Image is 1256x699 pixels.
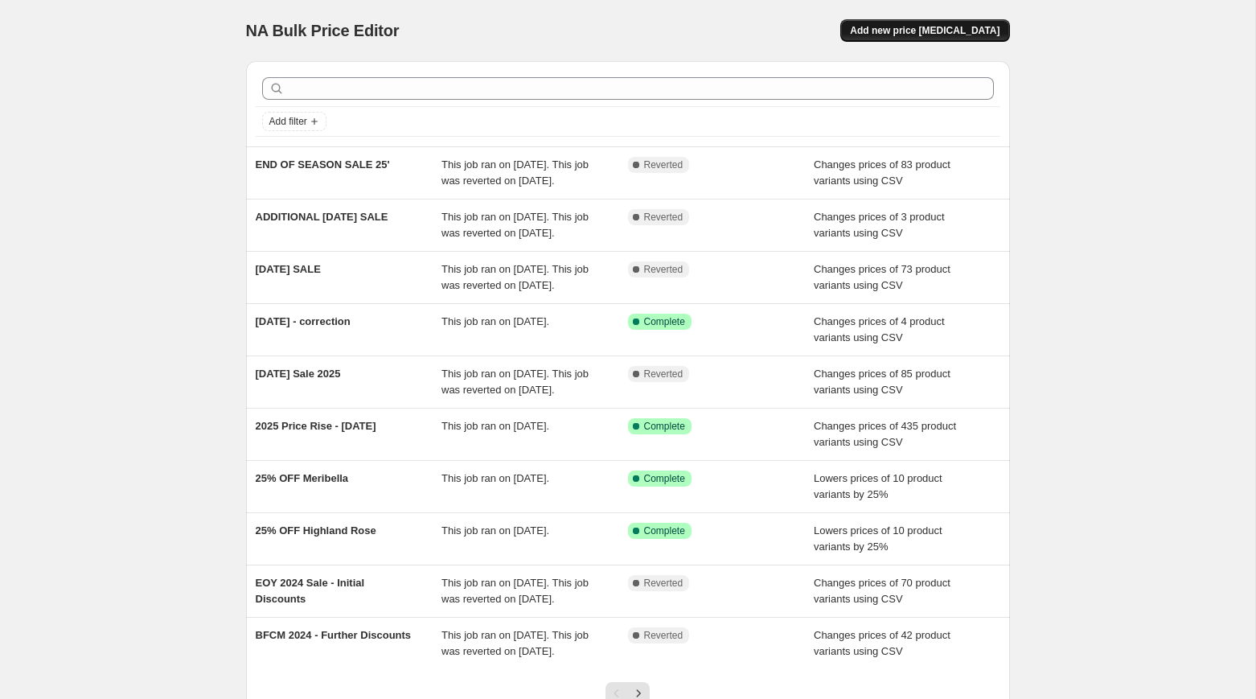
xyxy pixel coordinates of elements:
[644,524,685,537] span: Complete
[262,112,326,131] button: Add filter
[644,368,683,380] span: Reverted
[814,263,950,291] span: Changes prices of 73 product variants using CSV
[814,420,956,448] span: Changes prices of 435 product variants using CSV
[441,211,589,239] span: This job ran on [DATE]. This job was reverted on [DATE].
[256,629,412,641] span: BFCM 2024 - Further Discounts
[814,524,942,553] span: Lowers prices of 10 product variants by 25%
[256,158,390,171] span: END OF SEASON SALE 25'
[256,263,321,275] span: [DATE] SALE
[644,472,685,485] span: Complete
[441,524,549,537] span: This job ran on [DATE].
[814,211,945,239] span: Changes prices of 3 product variants using CSV
[840,19,1009,42] button: Add new price [MEDICAL_DATA]
[644,158,683,171] span: Reverted
[814,472,942,500] span: Lowers prices of 10 product variants by 25%
[441,368,589,396] span: This job ran on [DATE]. This job was reverted on [DATE].
[441,315,549,327] span: This job ran on [DATE].
[246,22,400,39] span: NA Bulk Price Editor
[256,472,349,484] span: 25% OFF Meribella
[269,115,307,128] span: Add filter
[814,368,950,396] span: Changes prices of 85 product variants using CSV
[441,577,589,605] span: This job ran on [DATE]. This job was reverted on [DATE].
[441,472,549,484] span: This job ran on [DATE].
[850,24,999,37] span: Add new price [MEDICAL_DATA]
[814,158,950,187] span: Changes prices of 83 product variants using CSV
[814,629,950,657] span: Changes prices of 42 product variants using CSV
[644,629,683,642] span: Reverted
[441,158,589,187] span: This job ran on [DATE]. This job was reverted on [DATE].
[644,315,685,328] span: Complete
[256,368,341,380] span: [DATE] Sale 2025
[256,315,351,327] span: [DATE] - correction
[644,211,683,224] span: Reverted
[256,420,376,432] span: 2025 Price Rise - [DATE]
[441,629,589,657] span: This job ran on [DATE]. This job was reverted on [DATE].
[814,315,945,343] span: Changes prices of 4 product variants using CSV
[644,420,685,433] span: Complete
[256,211,388,223] span: ADDITIONAL [DATE] SALE
[814,577,950,605] span: Changes prices of 70 product variants using CSV
[256,524,376,537] span: 25% OFF Highland Rose
[441,420,549,432] span: This job ran on [DATE].
[441,263,589,291] span: This job ran on [DATE]. This job was reverted on [DATE].
[644,577,683,590] span: Reverted
[256,577,365,605] span: EOY 2024 Sale - Initial Discounts
[644,263,683,276] span: Reverted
